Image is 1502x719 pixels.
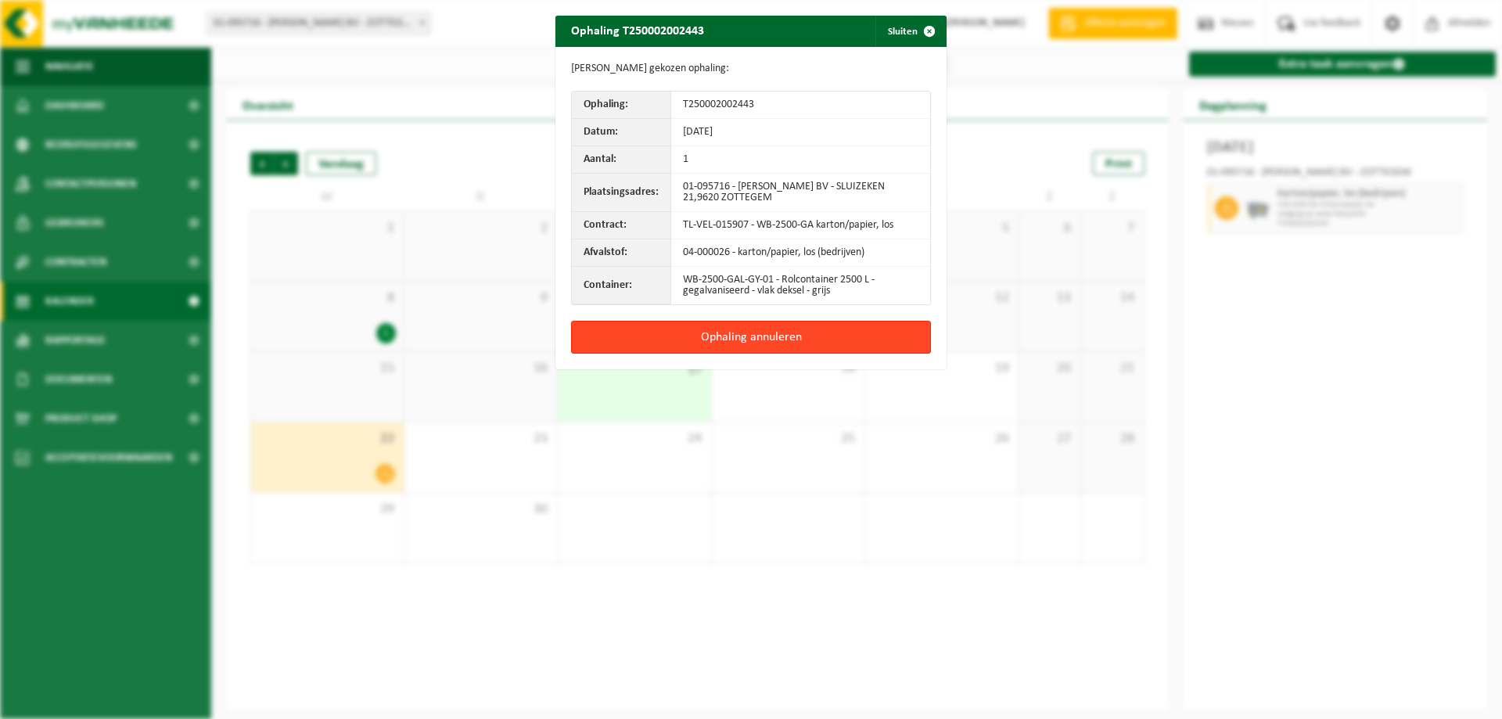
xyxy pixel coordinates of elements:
[572,267,671,304] th: Container:
[671,212,930,239] td: TL-VEL-015907 - WB-2500-GA karton/papier, los
[671,146,930,174] td: 1
[671,119,930,146] td: [DATE]
[555,16,720,45] h2: Ophaling T250002002443
[671,239,930,267] td: 04-000026 - karton/papier, los (bedrijven)
[875,16,945,47] button: Sluiten
[572,212,671,239] th: Contract:
[572,174,671,212] th: Plaatsingsadres:
[572,92,671,119] th: Ophaling:
[571,63,931,75] p: [PERSON_NAME] gekozen ophaling:
[572,239,671,267] th: Afvalstof:
[571,321,931,354] button: Ophaling annuleren
[671,267,930,304] td: WB-2500-GAL-GY-01 - Rolcontainer 2500 L - gegalvaniseerd - vlak deksel - grijs
[572,146,671,174] th: Aantal:
[671,92,930,119] td: T250002002443
[572,119,671,146] th: Datum:
[671,174,930,212] td: 01-095716 - [PERSON_NAME] BV - SLUIZEKEN 21,9620 ZOTTEGEM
